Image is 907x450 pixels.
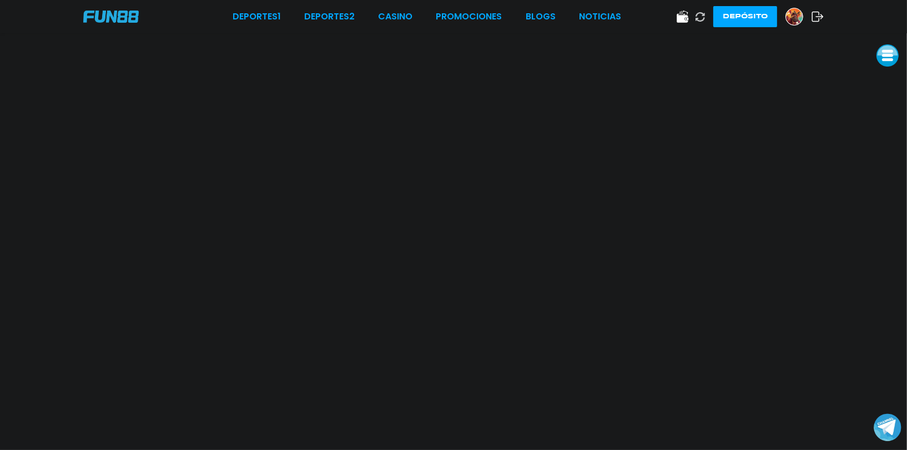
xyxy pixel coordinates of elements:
[233,10,281,23] a: Deportes1
[713,6,777,27] button: Depósito
[786,8,803,25] img: Avatar
[874,413,901,442] button: Join telegram channel
[83,11,139,23] img: Company Logo
[526,10,556,23] a: BLOGS
[436,10,502,23] a: Promociones
[785,8,812,26] a: Avatar
[579,10,621,23] a: NOTICIAS
[304,10,355,23] a: Deportes2
[378,10,412,23] a: CASINO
